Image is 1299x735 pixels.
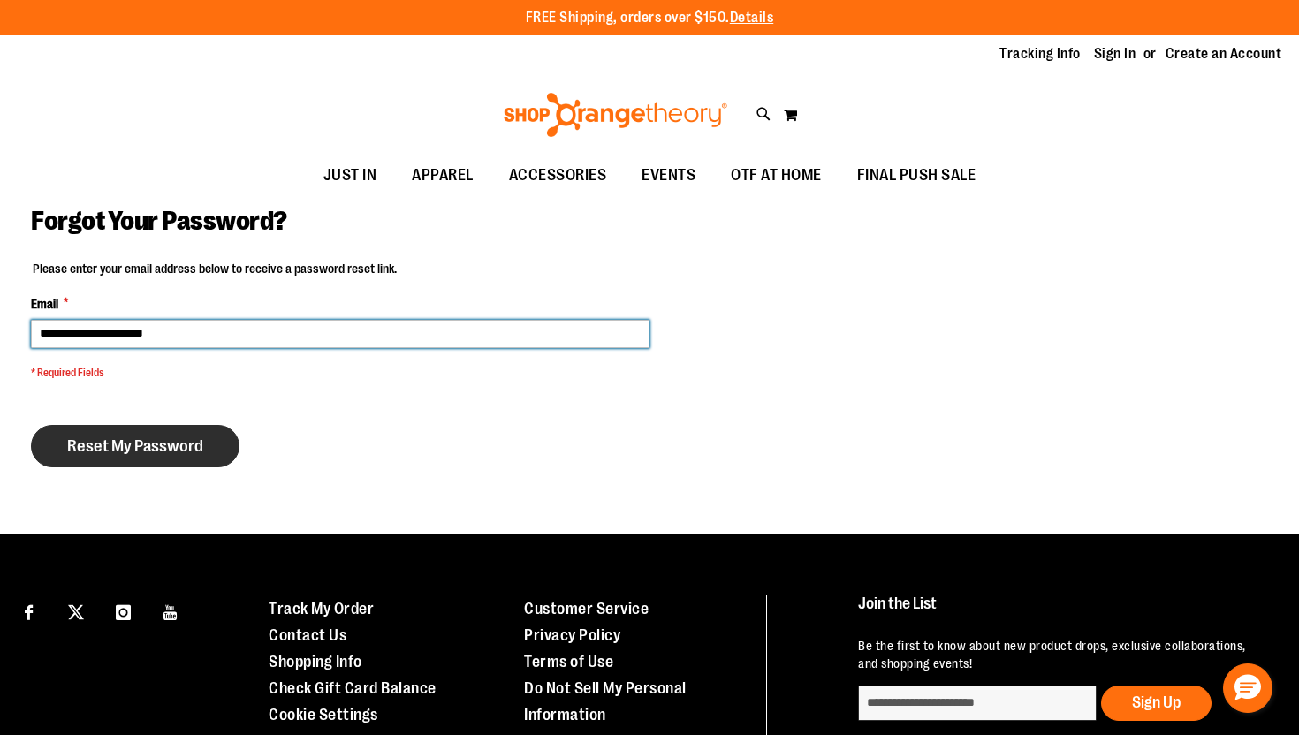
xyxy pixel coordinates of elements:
a: Create an Account [1166,44,1282,64]
button: Sign Up [1101,686,1212,721]
h4: Join the List [858,595,1265,628]
button: Hello, have a question? Let’s chat. [1223,663,1272,713]
a: Contact Us [269,626,346,644]
a: EVENTS [624,155,713,196]
a: Sign In [1094,44,1136,64]
input: enter email [858,686,1097,721]
span: Reset My Password [67,436,203,456]
span: Sign Up [1132,693,1181,711]
a: Tracking Info [999,44,1081,64]
span: APPAREL [412,155,474,195]
a: OTF AT HOME [713,155,839,196]
img: Twitter [68,604,84,620]
a: Terms of Use [524,653,613,671]
a: Privacy Policy [524,626,620,644]
p: FREE Shipping, orders over $150. [526,8,774,28]
p: Be the first to know about new product drops, exclusive collaborations, and shopping events! [858,637,1265,672]
span: Email [31,295,58,313]
a: Customer Service [524,600,649,618]
span: Forgot Your Password? [31,206,287,236]
button: Reset My Password [31,425,239,467]
a: Visit our X page [61,595,92,626]
a: Do Not Sell My Personal Information [524,679,687,724]
a: Visit our Facebook page [13,595,44,626]
span: OTF AT HOME [731,155,822,195]
a: Check Gift Card Balance [269,679,437,697]
a: Cookie Settings [269,706,378,724]
img: Shop Orangetheory [501,93,730,137]
a: Shopping Info [269,653,362,671]
span: EVENTS [642,155,695,195]
a: APPAREL [394,155,491,196]
span: * Required Fields [31,366,649,381]
a: Visit our Youtube page [156,595,186,626]
legend: Please enter your email address below to receive a password reset link. [31,260,399,277]
a: FINAL PUSH SALE [839,155,994,196]
span: FINAL PUSH SALE [857,155,976,195]
a: ACCESSORIES [491,155,625,196]
a: Visit our Instagram page [108,595,139,626]
span: JUST IN [323,155,377,195]
span: ACCESSORIES [509,155,607,195]
a: Details [730,10,774,26]
a: JUST IN [306,155,395,196]
a: Track My Order [269,600,374,618]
